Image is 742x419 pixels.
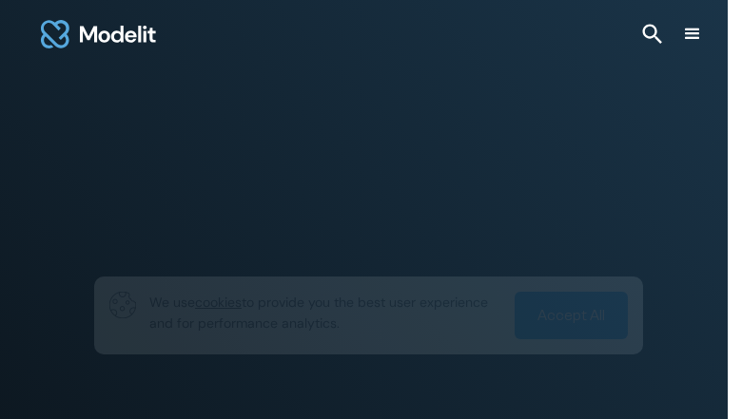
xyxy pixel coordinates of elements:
img: modelit logo [38,11,159,57]
div: menu [681,23,704,46]
a: Accept All [515,292,628,339]
a: home [38,11,159,57]
span: cookies [195,294,242,311]
p: We use to provide you the best user experience and for performance analytics. [149,292,501,333]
